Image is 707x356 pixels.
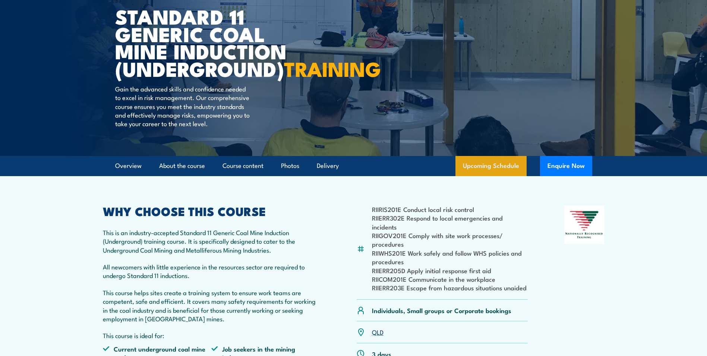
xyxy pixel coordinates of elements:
a: About the course [159,156,205,176]
li: RIIWHS201E Work safely and follow WHS policies and procedures [372,249,528,266]
p: This course helps sites create a training system to ensure work teams are competent, safe and eff... [103,288,321,323]
li: RIIGOV201E Comply with site work processes/ procedures [372,231,528,249]
li: RIICOM201E Communicate in the workplace [372,275,528,283]
a: Upcoming Schedule [455,156,527,176]
a: Overview [115,156,142,176]
p: Individuals, Small groups or Corporate bookings [372,306,511,315]
p: This is an industry-accepted Standard 11 Generic Coal Mine Induction (Underground) training cours... [103,228,321,254]
button: Enquire Now [540,156,592,176]
img: Nationally Recognised Training logo. [564,206,605,244]
h2: WHY CHOOSE THIS COURSE [103,206,321,216]
strong: TRAINING [284,53,381,84]
p: This course is ideal for: [103,331,321,340]
a: Delivery [317,156,339,176]
p: Gain the advanced skills and confidence needed to excel in risk management. Our comprehensive cou... [115,84,251,128]
li: RIIERR203E Escape from hazardous situations unaided [372,283,528,292]
li: RIIRIS201E Conduct local risk control [372,205,528,213]
a: Photos [281,156,299,176]
a: QLD [372,327,384,336]
a: Course content [222,156,263,176]
li: RIIERR302E Respond to local emergencies and incidents [372,213,528,231]
h1: Standard 11 Generic Coal Mine Induction (Underground) [115,7,299,77]
p: All newcomers with little experience in the resources sector are required to undergo Standard 11 ... [103,262,321,280]
li: RIIERR205D Apply initial response first aid [372,266,528,275]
